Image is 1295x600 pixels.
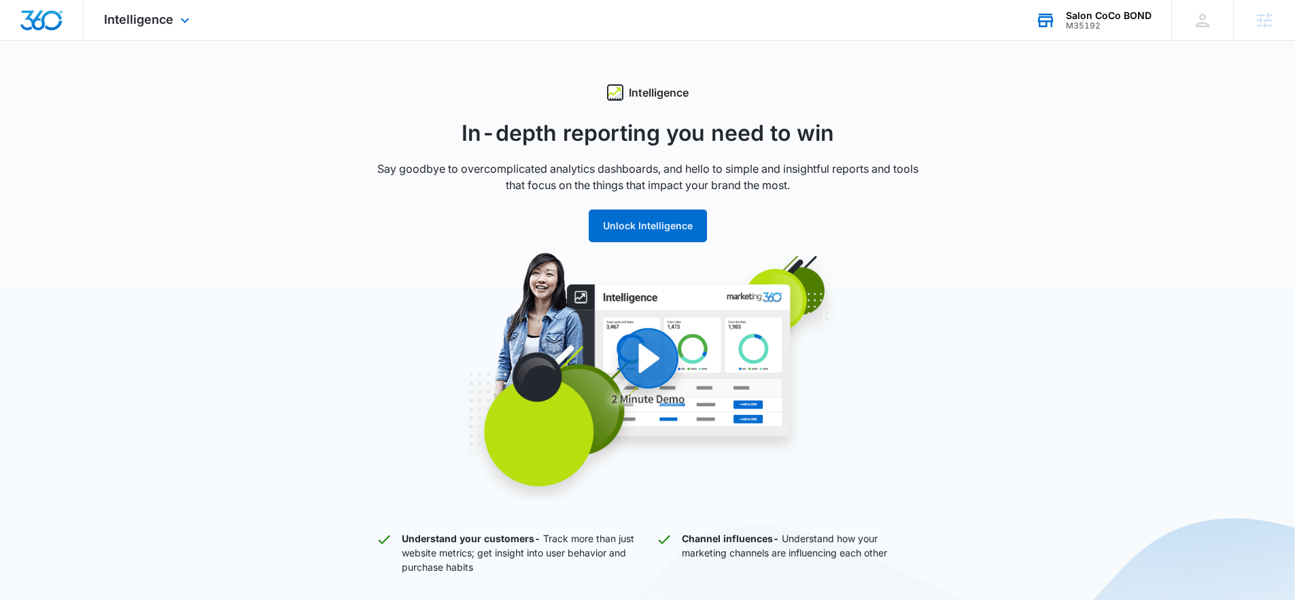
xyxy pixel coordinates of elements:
[1066,21,1152,31] div: account id
[390,252,906,500] img: Intelligence
[682,533,779,544] strong: Channel influences -
[402,533,540,544] strong: Understand your customers -
[376,161,920,193] p: Say goodbye to overcomplicated analytics dashboards, and hello to simple and insightful reports a...
[589,220,707,231] a: Unlock Intelligence
[376,84,920,101] div: Intelligence
[402,531,640,574] p: Track more than just website metrics; get insight into user behavior and purchase habits
[104,12,173,27] span: Intelligence
[1066,10,1152,21] div: account name
[376,117,920,150] h1: In-depth reporting you need to win
[682,531,920,574] p: Understand how your marketing channels are influencing each other
[589,210,707,242] button: Unlock Intelligence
